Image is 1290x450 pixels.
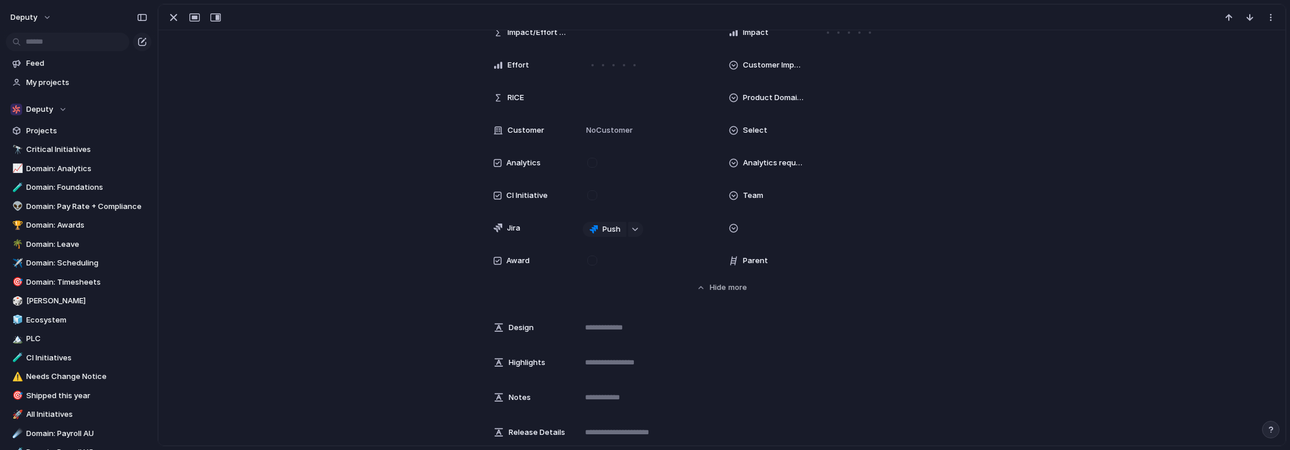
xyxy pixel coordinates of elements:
[12,238,20,251] div: 🌴
[12,351,20,364] div: 🧪
[6,330,151,348] a: 🏔️PLC
[26,314,147,326] span: Ecosystem
[507,92,524,104] span: RICE
[6,349,151,367] a: 🧪CI Initiatives
[10,12,37,23] span: deputy
[6,179,151,196] a: 🧪Domain: Foundations
[26,352,147,364] span: CI Initiatives
[10,409,22,420] button: 🚀
[10,163,22,175] button: 📈
[506,157,541,169] span: Analytics
[6,425,151,442] div: ☄️Domain: Payroll AU
[743,157,803,169] span: Analytics request type
[26,58,147,69] span: Feed
[6,292,151,310] a: 🎲[PERSON_NAME]
[6,387,151,405] a: 🎯Shipped this year
[10,371,22,382] button: ⚠️
[26,390,147,402] span: Shipped this year
[509,357,545,368] span: Highlights
[26,219,147,231] span: Domain: Awards
[12,200,20,213] div: 👽
[26,409,147,420] span: All Initiatives
[26,371,147,382] span: Needs Change Notice
[26,201,147,212] span: Domain: Pay Rate + Compliance
[6,198,151,215] a: 👽Domain: Pay Rate + Compliance
[26,239,147,250] span: Domain: Leave
[10,182,22,193] button: 🧪
[506,255,530,267] span: Award
[6,311,151,329] a: 🧊Ecosystem
[583,125,633,136] span: No Customer
[494,277,950,298] button: Hidemore
[583,222,626,237] button: Push
[12,370,20,384] div: ⚠️
[26,125,147,137] span: Projects
[10,314,22,326] button: 🧊
[6,55,151,72] a: Feed
[26,144,147,155] span: Critical Initiatives
[743,59,803,71] span: Customer Impact
[10,277,22,288] button: 🎯
[12,143,20,157] div: 🔭
[6,368,151,385] a: ⚠️Needs Change Notice
[10,219,22,231] button: 🏆
[507,222,520,234] span: Jira
[6,254,151,272] a: ✈️Domain: Scheduling
[10,333,22,345] button: 🏔️
[12,275,20,289] div: 🎯
[12,427,20,440] div: ☄️
[602,224,621,235] span: Push
[10,144,22,155] button: 🔭
[10,201,22,212] button: 👽
[12,257,20,270] div: ✈️
[507,59,529,71] span: Effort
[12,332,20,346] div: 🏔️
[12,295,20,308] div: 🎲
[743,190,763,201] span: Team
[26,163,147,175] span: Domain: Analytics
[12,162,20,175] div: 📈
[6,236,151,253] a: 🌴Domain: Leave
[507,125,544,136] span: Customer
[26,295,147,307] span: [PERSON_NAME]
[10,257,22,269] button: ✈️
[743,255,768,267] span: Parent
[6,217,151,234] a: 🏆Domain: Awards
[12,408,20,421] div: 🚀
[5,8,58,27] button: deputy
[6,274,151,291] div: 🎯Domain: Timesheets
[728,282,747,293] span: more
[10,295,22,307] button: 🎲
[10,352,22,364] button: 🧪
[12,389,20,402] div: 🎯
[12,181,20,194] div: 🧪
[26,428,147,440] span: Domain: Payroll AU
[743,125,767,136] span: Select
[509,392,531,403] span: Notes
[6,101,151,118] button: Deputy
[6,406,151,423] a: 🚀All Initiatives
[743,27,769,38] span: Impact
[10,428,22,440] button: ☄️
[26,77,147,88] span: My projects
[507,27,568,38] span: Impact/Effort Score
[509,322,534,334] span: Design
[26,182,147,193] span: Domain: Foundations
[12,313,20,327] div: 🧊
[26,257,147,269] span: Domain: Scheduling
[26,277,147,288] span: Domain: Timesheets
[10,390,22,402] button: 🎯
[743,92,803,104] span: Product Domain Area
